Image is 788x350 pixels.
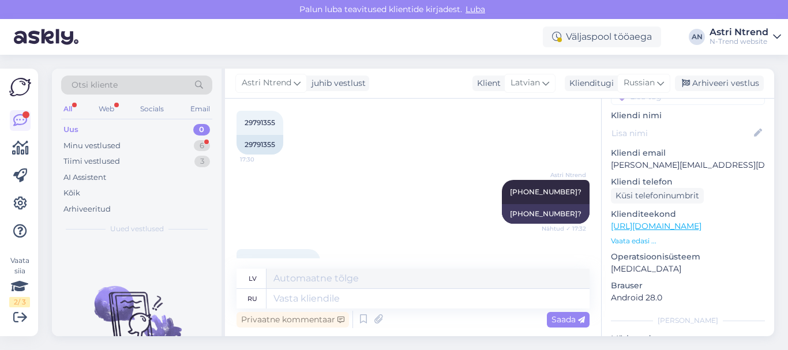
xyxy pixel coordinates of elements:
[193,124,210,136] div: 0
[110,224,164,234] span: Uued vestlused
[611,110,765,122] p: Kliendi nimi
[138,101,166,116] div: Socials
[194,140,210,152] div: 6
[72,79,118,91] span: Otsi kliente
[611,221,701,231] a: [URL][DOMAIN_NAME]
[611,333,765,345] p: Märkmed
[472,77,501,89] div: Klient
[249,269,257,288] div: lv
[611,251,765,263] p: Operatsioonisüsteem
[543,171,586,179] span: Astri Ntrend
[502,204,590,224] div: [PHONE_NUMBER]?
[551,314,585,325] span: Saada
[96,101,117,116] div: Web
[247,289,257,308] div: ru
[710,28,781,46] a: Astri NtrendN-Trend website
[9,78,31,96] img: Askly Logo
[511,77,540,89] span: Latvian
[510,187,581,196] span: [PHONE_NUMBER]?
[689,29,705,45] div: AN
[242,77,291,89] span: Astri Ntrend
[63,172,106,183] div: AI Assistent
[611,208,765,220] p: Klienditeekond
[462,4,489,14] span: Luba
[611,263,765,275] p: [MEDICAL_DATA]
[624,77,655,89] span: Russian
[194,156,210,167] div: 3
[245,118,275,127] span: 29791355
[710,37,768,46] div: N-Trend website
[63,204,111,215] div: Arhiveeritud
[611,127,752,140] input: Lisa nimi
[237,135,283,155] div: 29791355
[63,124,78,136] div: Uus
[710,28,768,37] div: Astri Ntrend
[63,156,120,167] div: Tiimi vestlused
[9,255,30,307] div: Vaata siia
[188,101,212,116] div: Email
[240,155,283,164] span: 17:30
[543,27,661,47] div: Väljaspool tööaega
[611,280,765,292] p: Brauser
[245,257,312,265] span: [PHONE_NUMBER]
[611,292,765,304] p: Android 28.0
[611,188,704,204] div: Küsi telefoninumbrit
[611,159,765,171] p: [PERSON_NAME][EMAIL_ADDRESS][DOMAIN_NAME]
[611,315,765,326] div: [PERSON_NAME]
[611,176,765,188] p: Kliendi telefon
[611,236,765,246] p: Vaata edasi ...
[307,77,366,89] div: juhib vestlust
[611,147,765,159] p: Kliendi email
[675,76,764,91] div: Arhiveeri vestlus
[9,297,30,307] div: 2 / 3
[63,140,121,152] div: Minu vestlused
[565,77,614,89] div: Klienditugi
[63,187,80,199] div: Kõik
[61,101,74,116] div: All
[237,312,349,328] div: Privaatne kommentaar
[542,224,586,233] span: Nähtud ✓ 17:32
